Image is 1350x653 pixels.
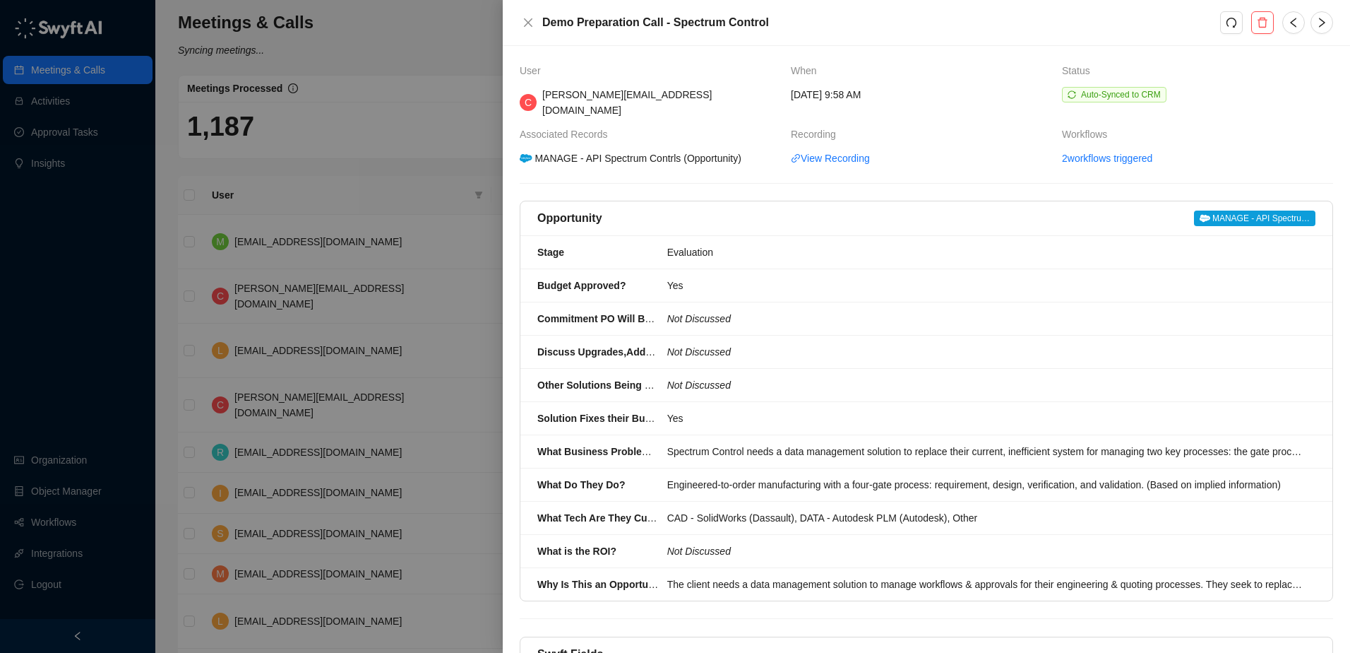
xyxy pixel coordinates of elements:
span: sync [1068,90,1076,99]
div: Evaluation [667,245,1307,260]
strong: Budget Approved? [537,280,626,291]
span: MANAGE - API Spectru… [1194,211,1315,226]
strong: Discuss Upgrades,Add-Ons,Services,Train? [537,346,744,358]
button: Close [520,14,537,31]
span: Recording [791,127,843,142]
strong: Stage [537,247,564,258]
span: delete [1257,17,1268,28]
strong: What Business Problem are We Solving? [537,446,730,457]
span: Status [1062,63,1097,78]
i: Not Discussed [667,346,731,358]
strong: What Do They Do? [537,479,625,490]
strong: What Tech Are They Currently Using? [537,512,714,524]
div: Spectrum Control needs a data management solution to replace their current, inefficient system fo... [667,444,1307,459]
span: When [791,63,824,78]
a: 2 workflows triggered [1062,151,1152,166]
span: User [520,63,548,78]
a: linkView Recording [791,151,870,166]
strong: What is the ROI? [537,546,616,557]
span: C [525,95,532,110]
strong: Why Is This an Opportunity? [537,579,672,590]
iframe: Open customer support [1305,606,1343,645]
span: [DATE] 9:58 AM [791,87,861,102]
span: [PERSON_NAME][EMAIL_ADDRESS][DOMAIN_NAME] [542,89,712,116]
span: redo [1226,17,1237,28]
strong: Other Solutions Being Considered? [537,380,705,391]
div: CAD - SolidWorks (Dassault), DATA - Autodesk PLM (Autodesk), Other [667,510,1307,526]
strong: Solution Fixes their Business Problem? [537,413,724,424]
div: Yes [667,411,1307,426]
h5: Opportunity [537,210,602,227]
span: link [791,153,801,163]
span: close [522,17,534,28]
div: MANAGE - API Spectrum Contrls (Opportunity) [518,151,743,166]
h5: Demo Preparation Call - Spectrum Control [542,14,1220,31]
span: Auto-Synced to CRM [1081,90,1161,100]
span: left [1288,17,1299,28]
strong: Commitment PO Will Be In By EOM [537,313,703,324]
span: Associated Records [520,127,615,142]
div: The client needs a data management solution to manage workflows & approvals for their engineering... [667,577,1307,592]
span: Workflows [1062,127,1114,142]
span: right [1316,17,1327,28]
i: Not Discussed [667,380,731,391]
a: MANAGE - API Spectru… [1194,210,1315,227]
div: Yes [667,278,1307,293]
i: Not Discussed [667,313,731,324]
i: Not Discussed [667,546,731,557]
div: Engineered-to-order manufacturing with a four-gate process: requirement, design, verification, an... [667,477,1307,493]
